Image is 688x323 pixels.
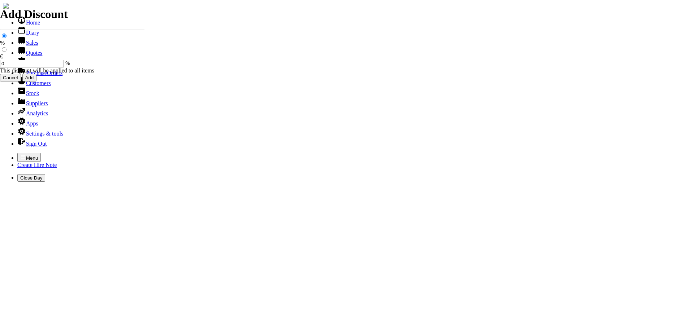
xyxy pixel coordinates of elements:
a: Sign Out [17,141,47,147]
li: Sales [17,36,685,46]
input: % [2,34,7,38]
li: Suppliers [17,97,685,107]
button: Close Day [17,174,45,182]
a: Settings & tools [17,130,63,137]
a: Analytics [17,110,48,116]
a: Create Hire Note [17,162,57,168]
a: Apps [17,120,38,127]
input: € [2,47,7,52]
a: Customers [17,80,51,86]
a: Stock [17,90,39,96]
a: Suppliers [17,100,48,106]
input: Add [22,74,37,81]
span: % [65,60,70,66]
li: Stock [17,87,685,97]
li: Hire Notes [17,56,685,66]
button: Menu [17,153,41,162]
